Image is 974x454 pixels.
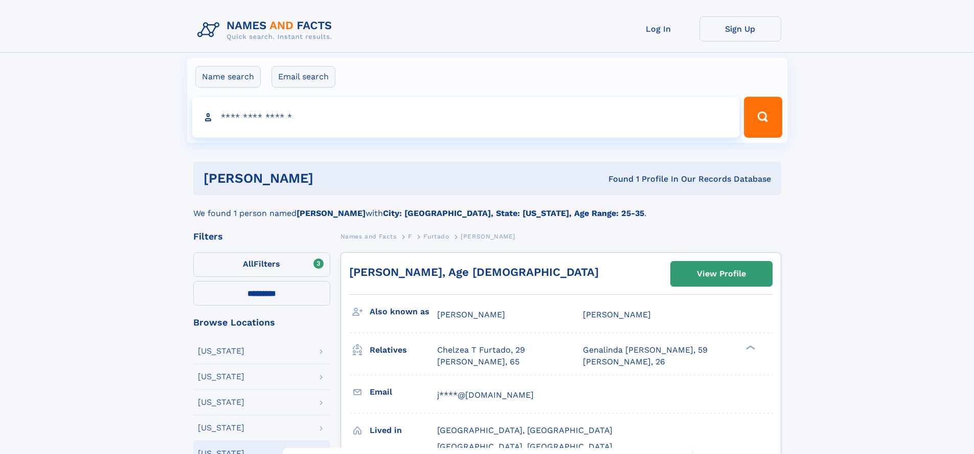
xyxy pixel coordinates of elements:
[583,344,708,356] a: Genalinda [PERSON_NAME], 59
[193,318,330,327] div: Browse Locations
[671,262,772,286] a: View Profile
[193,252,330,277] label: Filters
[437,442,613,451] span: [GEOGRAPHIC_DATA], [GEOGRAPHIC_DATA]
[271,66,335,88] label: Email search
[423,233,449,240] span: Furtado
[370,383,437,401] h3: Email
[697,262,746,286] div: View Profile
[408,230,412,243] a: F
[408,233,412,240] span: F
[437,344,525,356] a: Chelzea T Furtado, 29
[583,310,651,319] span: [PERSON_NAME]
[743,344,756,351] div: ❯
[192,97,740,138] input: search input
[437,310,505,319] span: [PERSON_NAME]
[461,233,515,240] span: [PERSON_NAME]
[341,230,397,243] a: Names and Facts
[198,424,244,432] div: [US_STATE]
[193,232,330,241] div: Filters
[370,303,437,320] h3: Also known as
[744,97,782,138] button: Search Button
[297,208,366,218] b: [PERSON_NAME]
[583,356,665,367] a: [PERSON_NAME], 26
[349,266,599,278] a: [PERSON_NAME], Age [DEMOGRAPHIC_DATA]
[618,16,699,41] a: Log In
[195,66,261,88] label: Name search
[383,208,644,218] b: City: [GEOGRAPHIC_DATA], State: [US_STATE], Age Range: 25-35
[243,259,254,269] span: All
[699,16,781,41] a: Sign Up
[198,373,244,381] div: [US_STATE]
[193,195,781,220] div: We found 1 person named with .
[370,422,437,439] h3: Lived in
[437,425,613,435] span: [GEOGRAPHIC_DATA], [GEOGRAPHIC_DATA]
[198,347,244,355] div: [US_STATE]
[198,398,244,406] div: [US_STATE]
[370,341,437,359] h3: Relatives
[461,174,771,185] div: Found 1 Profile In Our Records Database
[193,16,341,44] img: Logo Names and Facts
[437,356,519,367] a: [PERSON_NAME], 65
[423,230,449,243] a: Furtado
[203,172,461,185] h1: [PERSON_NAME]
